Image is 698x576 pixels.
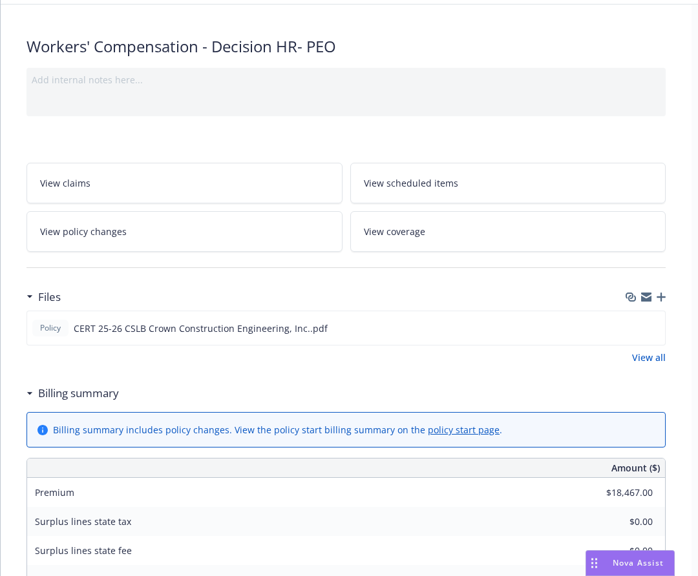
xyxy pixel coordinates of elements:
[350,163,666,203] a: View scheduled items
[628,322,638,335] button: download file
[586,550,675,576] button: Nova Assist
[32,73,661,87] div: Add internal notes here...
[576,512,661,531] input: 0.00
[648,322,660,335] button: preview file
[428,424,500,436] a: policy start page
[53,423,502,437] div: Billing summary includes policy changes. View the policy start billing summary on the .
[35,486,74,499] span: Premium
[26,211,343,252] a: View policy changes
[35,515,131,528] span: Surplus lines state tax
[586,551,602,575] div: Drag to move
[350,211,666,252] a: View coverage
[611,461,660,475] span: Amount ($)
[364,225,425,238] span: View coverage
[40,225,127,238] span: View policy changes
[74,322,328,335] span: CERT 25-26 CSLB Crown Construction Engineering, Inc..pdf
[364,176,458,190] span: View scheduled items
[38,289,61,305] h3: Files
[576,483,661,502] input: 0.00
[40,176,90,190] span: View claims
[38,385,119,402] h3: Billing summary
[613,557,664,568] span: Nova Assist
[37,322,63,334] span: Policy
[576,541,661,561] input: 0.00
[26,385,119,402] div: Billing summary
[26,289,61,305] div: Files
[632,351,666,364] a: View all
[26,163,343,203] a: View claims
[35,544,132,557] span: Surplus lines state fee
[26,36,666,57] div: Workers' Compensation - Decision HR- PEO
